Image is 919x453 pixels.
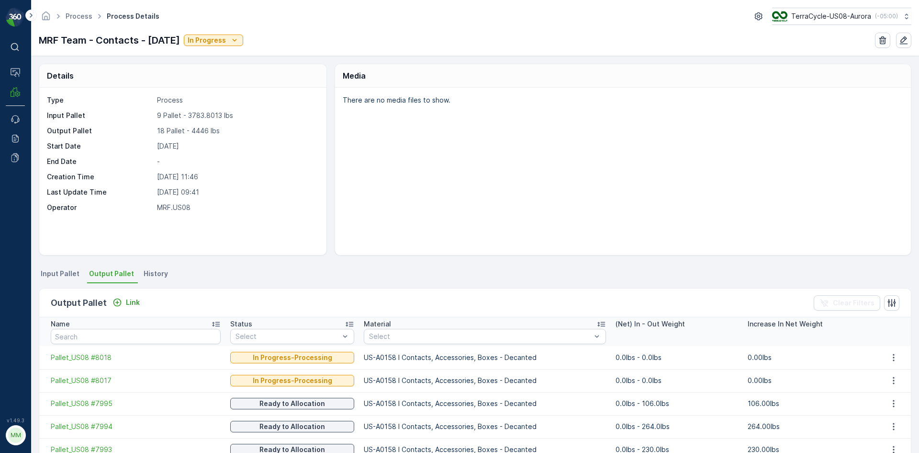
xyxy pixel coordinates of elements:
p: There are no media files to show. [343,95,901,105]
p: Clear Filters [833,298,874,308]
p: Status [230,319,252,329]
p: Start Date [47,141,153,151]
p: Select [235,332,339,341]
button: TerraCycle-US08-Aurora(-05:00) [772,8,911,25]
a: Process [66,12,92,20]
p: Ready to Allocation [259,422,325,431]
p: - [157,157,316,166]
p: Type [47,95,153,105]
td: 0.00lbs [743,346,875,369]
td: US-A0158 I Contacts, Accessories, Boxes - Decanted [359,369,611,392]
button: In Progress-Processing [230,352,354,363]
td: US-A0158 I Contacts, Accessories, Boxes - Decanted [359,392,611,415]
p: Process [157,95,316,105]
a: Pallet_US08 #7994 [51,422,221,431]
p: Link [126,298,140,307]
p: [DATE] 11:46 [157,172,316,182]
p: (Net) In - Out Weight [616,319,685,329]
button: In Progress [184,35,243,46]
td: US-A0158 I Contacts, Accessories, Boxes - Decanted [359,415,611,438]
button: MM [6,425,25,445]
p: Material [364,319,391,329]
p: TerraCycle-US08-Aurora [791,12,871,21]
p: [DATE] 09:41 [157,187,316,197]
span: v 1.49.3 [6,418,25,423]
p: Name [51,319,70,329]
p: Output Pallet [47,126,153,136]
span: Output Pallet [89,269,134,279]
div: MM [8,428,23,443]
span: Input Pallet [41,269,79,279]
p: Output Pallet [51,296,107,310]
p: Media [343,70,366,81]
img: logo [6,8,25,27]
a: Pallet_US08 #7995 [51,399,221,408]
p: In Progress-Processing [253,376,332,385]
span: History [144,269,168,279]
td: US-A0158 I Contacts, Accessories, Boxes - Decanted [359,346,611,369]
a: Homepage [41,14,51,23]
button: Clear Filters [814,295,880,311]
td: 0.0lbs - 106.0lbs [611,392,743,415]
p: Ready to Allocation [259,399,325,408]
td: 0.0lbs - 0.0lbs [611,346,743,369]
p: Operator [47,203,153,212]
button: Ready to Allocation [230,421,354,432]
p: Creation Time [47,172,153,182]
td: 106.00lbs [743,392,875,415]
p: In Progress [188,35,226,45]
p: 9 Pallet - 3783.8013 lbs [157,111,316,120]
a: Pallet_US08 #8017 [51,376,221,385]
td: 0.0lbs - 264.0lbs [611,415,743,438]
img: image_ci7OI47.png [772,11,787,22]
p: Input Pallet [47,111,153,120]
p: Last Update Time [47,187,153,197]
p: ( -05:00 ) [875,12,898,20]
span: Process Details [105,12,161,21]
a: Pallet_US08 #8018 [51,353,221,362]
button: Ready to Allocation [230,398,354,409]
p: Select [369,332,591,341]
p: End Date [47,157,153,166]
td: 0.00lbs [743,369,875,392]
input: Search [51,329,221,344]
td: 0.0lbs - 0.0lbs [611,369,743,392]
p: Increase In Net Weight [748,319,823,329]
p: MRF.US08 [157,203,316,212]
p: MRF Team - Contacts - [DATE] [39,33,180,47]
p: 18 Pallet - 4446 lbs [157,126,316,136]
td: 264.00lbs [743,415,875,438]
p: Details [47,70,74,81]
p: In Progress-Processing [253,353,332,362]
button: Link [109,297,144,308]
button: In Progress-Processing [230,375,354,386]
p: [DATE] [157,141,316,151]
